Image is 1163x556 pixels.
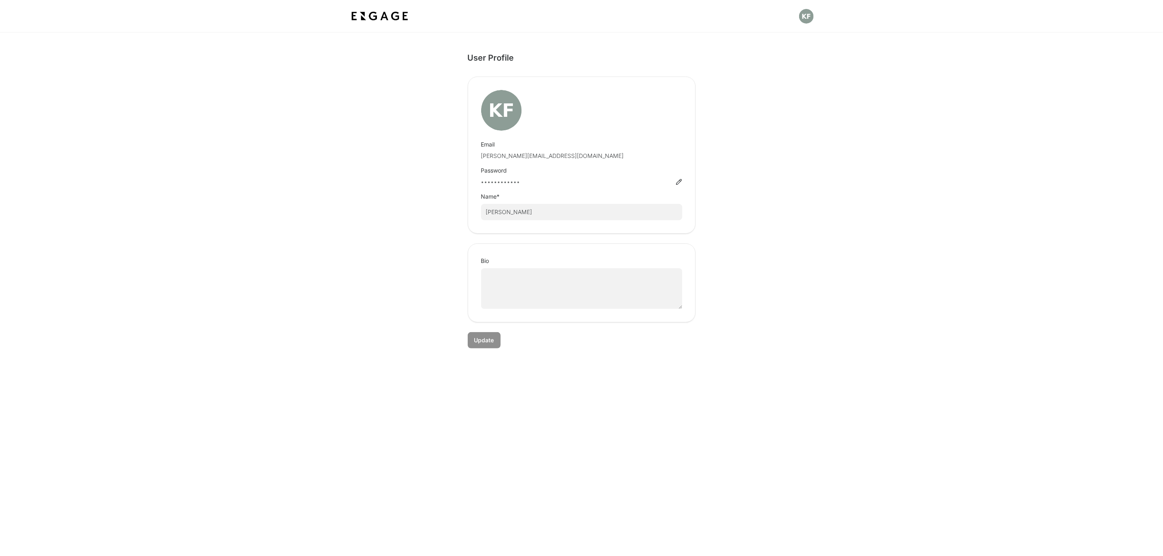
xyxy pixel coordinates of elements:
button: Open profile menu [799,9,814,24]
span: required [497,193,500,200]
p: [PERSON_NAME][EMAIL_ADDRESS][DOMAIN_NAME] [481,152,624,160]
p: •••••••••••• [481,178,520,186]
label: Name [481,193,500,201]
label: Password [481,166,507,175]
div: Update [474,336,494,344]
label: Email [481,140,495,149]
button: Update [468,332,501,348]
input: Your name [481,204,682,220]
span: Bio [481,257,489,264]
h2: User Profile [468,52,514,63]
img: bdf1fb74-1727-4ba0-a5bd-bc74ae9fc70b.jpeg [350,9,410,24]
img: Profile picture of Kate Field [799,9,814,24]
